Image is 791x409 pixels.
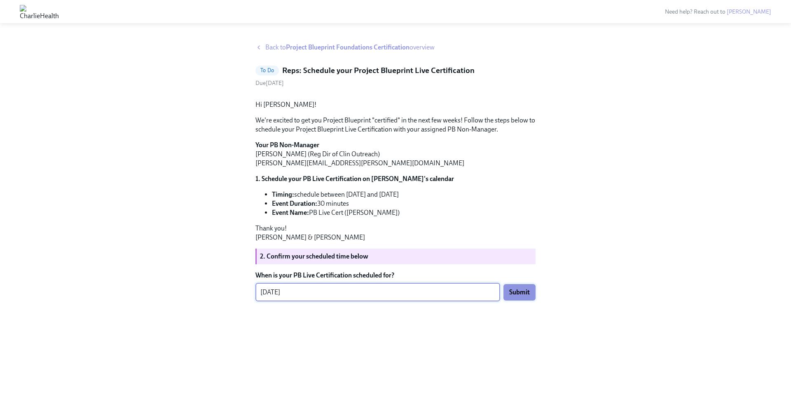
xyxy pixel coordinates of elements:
label: When is your PB Live Certification scheduled for? [255,271,536,280]
strong: Timing: [272,190,294,198]
a: [PERSON_NAME] [727,8,771,15]
p: [PERSON_NAME] (Reg Dir of Clin Outreach) [PERSON_NAME][EMAIL_ADDRESS][PERSON_NAME][DOMAIN_NAME] [255,141,536,168]
a: Back toProject Blueprint Foundations Certificationoverview [255,43,536,52]
strong: Your PB Non-Manager [255,141,319,149]
h5: Reps: Schedule your Project Blueprint Live Certification [282,65,475,76]
span: Need help? Reach out to [665,8,771,15]
span: Wednesday, September 3rd 2025, 12:00 pm [255,80,284,87]
strong: Event Duration: [272,200,317,207]
span: To Do [255,67,279,73]
span: Back to overview [265,43,435,52]
button: Submit [503,284,536,301]
p: Hi [PERSON_NAME]! [255,100,536,109]
p: We're excited to get you Project Blueprint "certified" in the next few weeks! Follow the steps be... [255,116,536,134]
img: CharlieHealth [20,5,59,18]
strong: Project Blueprint Foundations Certification [286,43,410,51]
textarea: [DATE] [260,287,495,297]
span: Submit [509,288,530,296]
strong: 1. Schedule your PB Live Certification on [PERSON_NAME]'s calendar [255,175,454,183]
li: PB Live Cert ([PERSON_NAME]) [272,208,536,217]
li: 30 minutes [272,199,536,208]
li: schedule between [DATE] and [DATE] [272,190,536,199]
strong: 2. Confirm your scheduled time below [260,252,368,260]
strong: Event Name: [272,209,309,216]
p: Thank you! [PERSON_NAME] & [PERSON_NAME] [255,224,536,242]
